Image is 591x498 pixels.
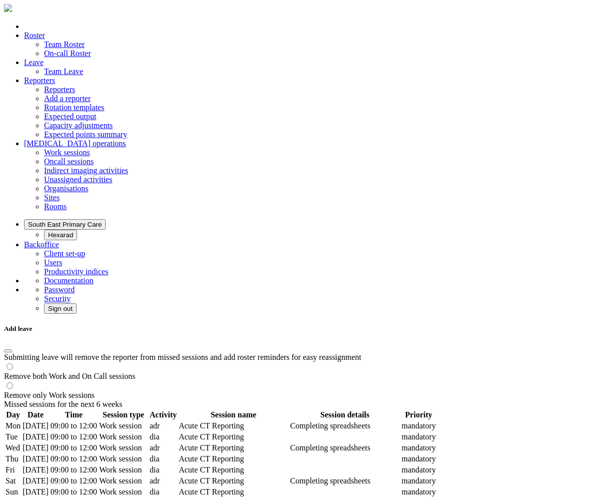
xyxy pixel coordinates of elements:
[51,487,97,496] span: 09:00 to 12:00
[4,391,95,399] label: Remove only Work sessions
[401,421,435,430] span: mandatory
[290,443,370,452] span: Completing spreadsheets
[6,476,16,485] span: Sat
[44,112,96,121] a: Expected output
[5,410,21,420] th: Day
[401,476,435,485] span: mandatory
[149,410,177,420] th: Activity
[44,202,67,211] a: Rooms
[99,410,148,420] th: Session type
[6,443,20,452] span: Wed
[44,121,113,130] a: Capacity adjustments
[24,139,126,148] a: [MEDICAL_DATA] operations
[4,325,579,333] h5: Add leave
[401,410,436,420] th: Priority
[4,400,579,409] div: Missed sessions for the next 6 weeks
[44,303,77,314] button: Sign out
[401,443,435,452] span: mandatory
[24,76,55,85] a: Reporters
[23,454,49,463] span: [DATE]
[44,148,90,157] a: Work sessions
[23,432,49,441] span: [DATE]
[22,410,49,420] th: Date
[44,157,94,166] a: Oncall sessions
[99,476,142,485] span: Work session
[51,432,97,441] span: 09:00 to 12:00
[179,432,244,441] span: Acute CT Reporting
[6,465,15,474] span: Fri
[99,432,142,441] span: Work session
[44,103,104,112] a: Rotation templates
[44,175,112,184] a: Unassigned activities
[4,372,135,380] label: Remove both Work and On Call sessions
[44,276,94,285] a: Documentation
[23,465,49,474] span: [DATE]
[99,487,142,496] span: Work session
[44,249,85,258] a: Client set-up
[44,67,83,76] a: Team Leave
[44,49,91,58] a: On-call Roster
[99,465,142,474] span: Work session
[150,465,160,474] span: dia
[6,454,19,463] span: Thu
[24,31,45,40] a: Roster
[44,85,75,94] a: Reporters
[44,130,127,139] a: Expected points summary
[179,487,244,496] span: Acute CT Reporting
[99,454,142,463] span: Work session
[23,421,49,430] span: [DATE]
[24,58,44,67] a: Leave
[24,219,106,230] button: South East Primary Care
[23,476,49,485] span: [DATE]
[51,421,97,430] span: 09:00 to 12:00
[44,267,108,276] a: Productivity indices
[44,285,75,294] a: Password
[51,454,97,463] span: 09:00 to 12:00
[401,465,435,474] span: mandatory
[401,487,435,496] span: mandatory
[179,465,244,474] span: Acute CT Reporting
[178,410,289,420] th: Session name
[50,410,98,420] th: Time
[24,240,59,249] a: Backoffice
[51,465,97,474] span: 09:00 to 12:00
[150,454,160,463] span: dia
[99,421,142,430] span: Work session
[6,421,21,430] span: Mon
[179,421,244,430] span: Acute CT Reporting
[290,410,400,420] th: Session details
[24,230,579,240] ul: South East Primary Care
[150,421,160,430] span: adr
[179,443,244,452] span: Acute CT Reporting
[44,184,89,193] a: Organisations
[44,166,128,175] a: Indirect imaging activities
[4,4,12,12] img: brand-opti-rad-logos-blue-and-white-d2f68631ba2948856bd03f2d395fb146ddc8fb01b4b6e9315ea85fa773367...
[150,443,160,452] span: adr
[401,454,435,463] span: mandatory
[51,476,97,485] span: 09:00 to 12:00
[44,193,60,202] a: Sites
[23,487,49,496] span: [DATE]
[290,421,370,430] span: Completing spreadsheets
[150,487,160,496] span: dia
[44,258,62,267] a: Users
[99,443,142,452] span: Work session
[23,443,49,452] span: [DATE]
[150,476,160,485] span: adr
[150,432,160,441] span: dia
[179,454,244,463] span: Acute CT Reporting
[4,353,579,362] div: Submitting leave will remove the reporter from missed sessions and add roster reminders for easy ...
[401,432,435,441] span: mandatory
[51,443,97,452] span: 09:00 to 12:00
[6,487,18,496] span: Sun
[4,349,12,352] button: Close
[44,294,71,303] a: Security
[179,476,244,485] span: Acute CT Reporting
[44,94,91,103] a: Add a reporter
[44,40,85,49] a: Team Roster
[290,476,370,485] span: Completing spreadsheets
[44,230,77,240] button: Hexarad
[6,432,18,441] span: Tue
